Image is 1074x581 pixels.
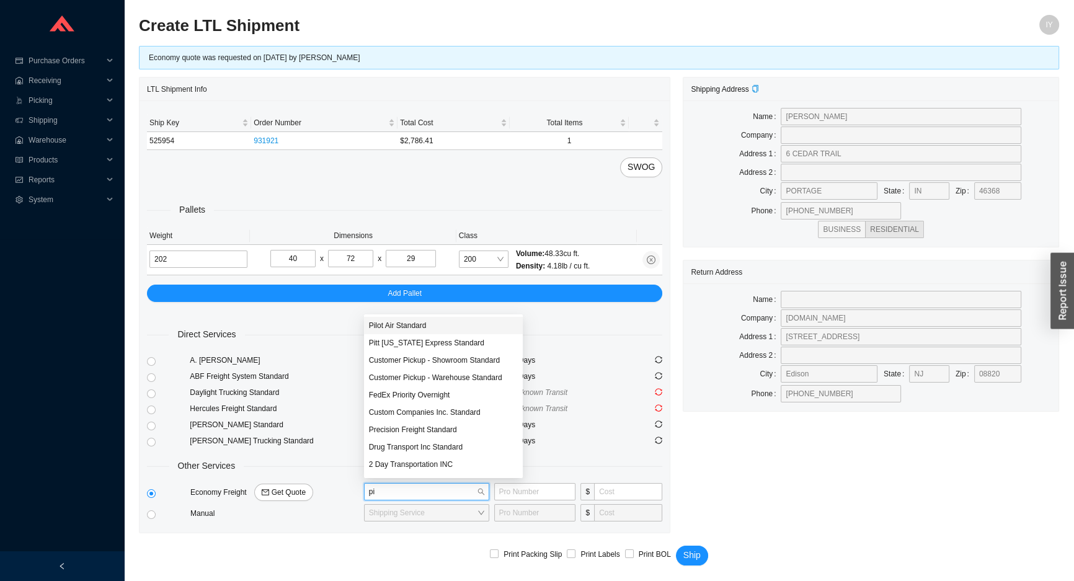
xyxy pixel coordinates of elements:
[691,85,758,94] span: Shipping Address
[739,328,781,345] label: Address 1
[760,182,781,200] label: City
[741,309,781,327] label: Company
[751,385,781,402] label: Phone
[254,484,313,501] button: mailGet Quote
[364,438,523,456] div: Drug Transport Inc Standard
[1045,15,1052,35] span: IY
[369,320,518,331] div: Pilot Air Standard
[29,71,103,91] span: Receiving
[753,291,781,308] label: Name
[15,176,24,184] span: fund
[169,459,244,473] span: Other Services
[328,250,373,267] input: W
[655,372,662,379] span: sync
[516,249,544,258] span: Volume:
[516,260,590,272] div: 4.18 lb / cu ft.
[456,227,637,245] th: Class
[655,388,662,396] span: sync
[58,562,66,570] span: left
[655,437,662,444] span: sync
[752,85,759,92] span: copy
[29,51,103,71] span: Purchase Orders
[29,110,103,130] span: Shipping
[190,435,404,447] div: [PERSON_NAME] Trucking Standard
[516,247,590,260] div: 48.33 cu ft.
[634,548,676,561] span: Print BOL
[884,365,909,383] label: State
[369,355,518,366] div: Customer Pickup - Showroom Standard
[15,156,24,164] span: read
[512,388,567,397] span: Unknown Transit
[628,160,655,174] span: SWOG
[169,327,244,342] span: Direct Services
[254,136,278,145] a: 931921
[397,132,510,150] td: $2,786.41
[386,250,436,267] input: H
[512,370,619,383] div: 2 Days
[642,251,660,268] button: close-circle
[956,182,974,200] label: Zip
[580,483,594,500] span: $
[364,369,523,386] div: Customer Pickup - Warehouse Standard
[15,57,24,64] span: credit-card
[262,489,269,497] span: mail
[29,170,103,190] span: Reports
[388,287,422,299] span: Add Pallet
[369,441,518,453] div: Drug Transport Inc Standard
[254,117,386,129] span: Order Number
[147,78,662,100] div: LTL Shipment Info
[464,251,504,267] span: 200
[870,225,919,234] span: RESIDENTIAL
[369,424,518,435] div: Precision Freight Standard
[884,182,909,200] label: State
[149,117,239,129] span: Ship Key
[190,370,404,383] div: ABF Freight System Standard
[494,504,576,521] input: Pro Number
[364,473,523,490] div: Bullet Transportation Services Standard
[655,356,662,363] span: sync
[400,117,498,129] span: Total Cost
[369,372,518,383] div: Customer Pickup - Warehouse Standard
[739,145,781,162] label: Address 1
[188,507,362,520] div: Manual
[15,196,24,203] span: setting
[823,225,861,234] span: BUSINESS
[147,114,251,132] th: Ship Key sortable
[147,132,251,150] td: 525954
[139,15,829,37] h2: Create LTL Shipment
[512,435,619,447] div: 4 Days
[250,227,456,245] th: Dimensions
[516,262,545,270] span: Density:
[739,347,781,364] label: Address 2
[512,117,617,129] span: Total Items
[29,150,103,170] span: Products
[364,404,523,421] div: Custom Companies Inc. Standard
[594,483,662,500] input: Cost
[270,250,316,267] input: L
[147,227,250,245] th: Weight
[369,407,518,418] div: Custom Companies Inc. Standard
[251,114,397,132] th: Order Number sortable
[147,285,662,302] button: Add Pallet
[190,419,404,431] div: [PERSON_NAME] Standard
[320,252,324,265] div: x
[369,337,518,348] div: Pitt [US_STATE] Express Standard
[190,386,404,399] div: Daylight Trucking Standard
[741,126,781,144] label: Company
[364,352,523,369] div: Customer Pickup - Showroom Standard
[171,203,214,217] span: Pallets
[510,132,629,150] td: 1
[760,365,781,383] label: City
[580,504,594,521] span: $
[512,354,619,366] div: 2 Days
[364,386,523,404] div: FedEx Priority Overnight
[739,164,781,181] label: Address 2
[397,114,510,132] th: Total Cost sortable
[655,420,662,428] span: sync
[149,51,1049,64] div: Economy quote was requested on [DATE] by [PERSON_NAME]
[512,404,567,413] span: Unknown Transit
[594,504,662,521] input: Cost
[683,548,701,562] span: Ship
[369,459,518,470] div: 2 Day Transportation INC
[364,317,523,334] div: Pilot Air Standard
